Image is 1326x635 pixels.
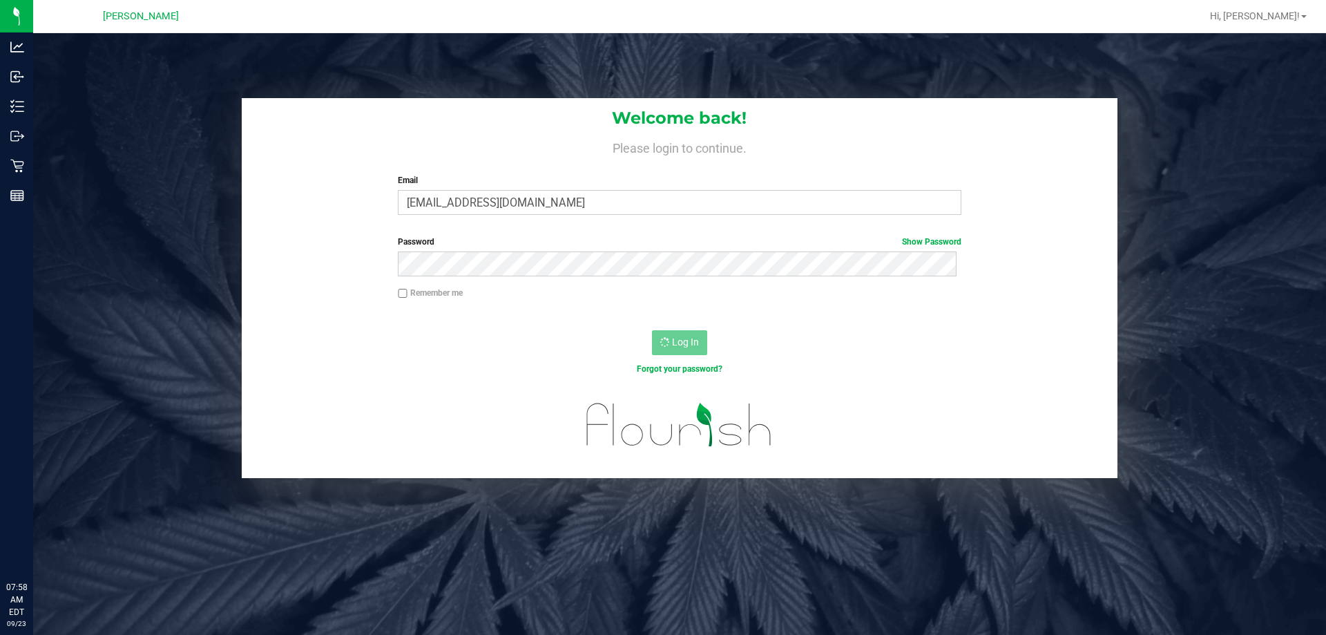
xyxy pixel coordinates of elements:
[10,189,24,202] inline-svg: Reports
[672,337,699,348] span: Log In
[6,581,27,618] p: 07:58 AM EDT
[902,237,961,247] a: Show Password
[652,330,707,355] button: Log In
[10,70,24,84] inline-svg: Inbound
[398,237,434,247] span: Password
[398,289,407,298] input: Remember me
[10,40,24,54] inline-svg: Analytics
[103,10,179,22] span: [PERSON_NAME]
[1210,10,1300,21] span: Hi, [PERSON_NAME]!
[242,138,1117,155] h4: Please login to continue.
[10,129,24,143] inline-svg: Outbound
[242,109,1117,127] h1: Welcome back!
[398,287,463,299] label: Remember me
[10,159,24,173] inline-svg: Retail
[570,390,789,460] img: flourish_logo.svg
[637,364,722,374] a: Forgot your password?
[398,174,961,187] label: Email
[10,99,24,113] inline-svg: Inventory
[6,618,27,629] p: 09/23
